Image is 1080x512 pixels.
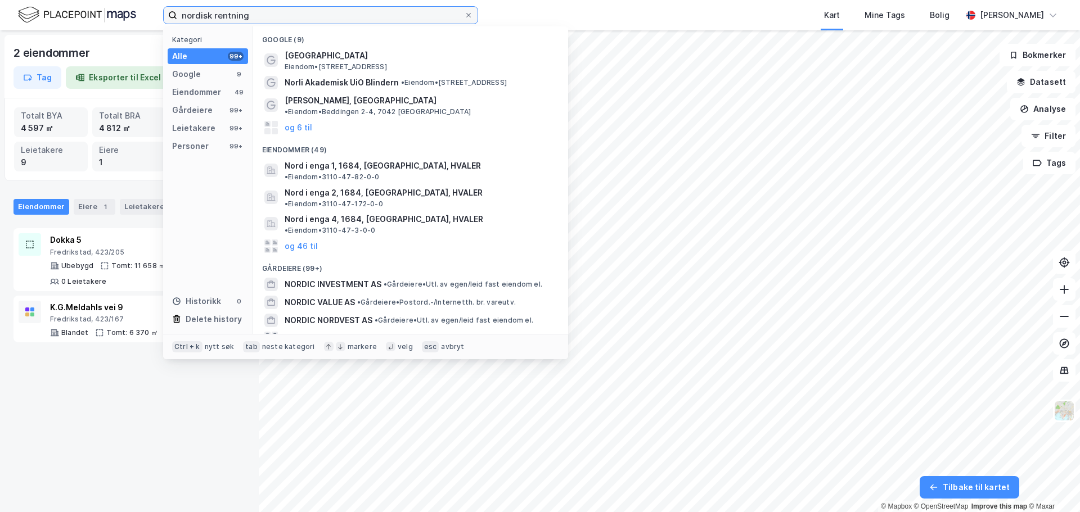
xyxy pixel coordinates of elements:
span: Gårdeiere • Utl. av egen/leid fast eiendom el. [384,280,542,289]
span: [GEOGRAPHIC_DATA] [285,49,555,62]
div: Bolig [930,8,949,22]
span: • [375,316,378,324]
div: Tomt: 6 370 ㎡ [106,328,158,337]
div: 0 [235,297,244,306]
div: Kategori [172,35,248,44]
a: Mapbox [881,502,912,510]
div: Eiere [74,199,115,215]
div: Leietakere [21,144,81,156]
span: Norli Akademisk UiO Blindern [285,76,399,89]
div: K.G.Meldahls vei 9 [50,301,221,314]
span: [PERSON_NAME], [GEOGRAPHIC_DATA] [285,94,436,107]
div: Totalt BYA [21,110,81,122]
div: velg [398,342,413,351]
div: Fredrikstad, 423/167 [50,315,221,324]
span: • [285,173,288,181]
span: Eiendom • [STREET_ADDRESS] [401,78,507,87]
a: OpenStreetMap [914,502,969,510]
span: NORDIC NORDVEST AS [285,314,372,327]
span: • [401,78,404,87]
button: Tilbake til kartet [920,476,1019,499]
div: Gårdeiere [172,103,213,117]
div: [PERSON_NAME] [980,8,1044,22]
div: neste kategori [262,342,315,351]
div: 0 Leietakere [61,277,106,286]
span: Nord i enga 2, 1684, [GEOGRAPHIC_DATA], HVALER [285,186,483,200]
div: Totalt BRA [99,110,159,122]
div: Dokka 5 [50,233,227,247]
button: og 46 til [285,239,318,253]
div: tab [243,341,260,352]
div: 9 [235,70,244,79]
button: Datasett [1007,71,1075,93]
div: Eiendommer (49) [253,137,568,157]
div: 1 [100,201,111,212]
div: Alle [172,49,187,63]
span: Eiendom • 3110-47-3-0-0 [285,226,375,235]
div: 4 597 ㎡ [21,122,81,134]
img: logo.f888ab2527a4732fd821a326f86c7f29.svg [18,5,136,25]
div: Google [172,67,201,81]
div: 99+ [228,124,244,133]
div: Gårdeiere (99+) [253,255,568,275]
button: Analyse [1010,98,1075,120]
span: • [357,298,361,306]
div: 99+ [228,142,244,151]
div: Kart [824,8,840,22]
span: • [285,226,288,234]
div: avbryt [441,342,464,351]
div: 99+ [228,52,244,61]
span: Eiendom • Beddingen 2-4, 7042 [GEOGRAPHIC_DATA] [285,107,471,116]
button: og 6 til [285,121,312,134]
span: • [285,200,288,208]
div: Personer [172,139,209,153]
div: 9 [21,156,81,169]
span: Eiendom • 3110-47-82-0-0 [285,173,380,182]
a: Improve this map [971,502,1027,510]
span: Eiendom • 3110-47-172-0-0 [285,200,383,209]
button: og 96 til [285,332,317,345]
div: nytt søk [205,342,235,351]
div: markere [348,342,377,351]
div: Google (9) [253,26,568,47]
div: Leietakere [172,121,215,135]
div: Eiere [99,144,159,156]
div: Ubebygd [61,261,93,270]
div: 99+ [228,106,244,115]
span: • [384,280,387,288]
div: Eiendommer [172,85,221,99]
div: 1 [99,156,159,169]
span: NORDIC VALUE AS [285,296,355,309]
div: Historikk [172,294,221,308]
div: Mine Tags [865,8,905,22]
div: Ctrl + k [172,341,202,352]
div: Kontrollprogram for chat [1024,458,1080,512]
span: NORDIC INVESTMENT AS [285,278,381,291]
div: Eiendommer [13,199,69,215]
div: Leietakere [120,199,182,215]
div: 2 eiendommer [13,44,92,62]
div: Delete history [186,312,242,326]
div: Tomt: 11 658 ㎡ [111,261,165,270]
img: Z [1054,400,1075,422]
button: Filter [1021,125,1075,147]
span: Nord i enga 1, 1684, [GEOGRAPHIC_DATA], HVALER [285,159,481,173]
button: Bokmerker [1000,44,1075,66]
span: Gårdeiere • Postord.-/Internetth. br. vareutv. [357,298,516,307]
div: Blandet [61,328,88,337]
span: Nord i enga 4, 1684, [GEOGRAPHIC_DATA], HVALER [285,212,483,226]
button: Tag [13,66,61,89]
span: Eiendom • [STREET_ADDRESS] [285,62,387,71]
button: Tags [1023,152,1075,174]
div: 49 [235,88,244,97]
iframe: Chat Widget [1024,458,1080,512]
span: • [285,107,288,116]
div: esc [422,341,439,352]
button: Eksporter til Excel [66,66,170,89]
div: Fredrikstad, 423/205 [50,248,227,257]
div: 4 812 ㎡ [99,122,159,134]
input: Søk på adresse, matrikkel, gårdeiere, leietakere eller personer [177,7,464,24]
span: Gårdeiere • Utl. av egen/leid fast eiendom el. [375,316,533,325]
